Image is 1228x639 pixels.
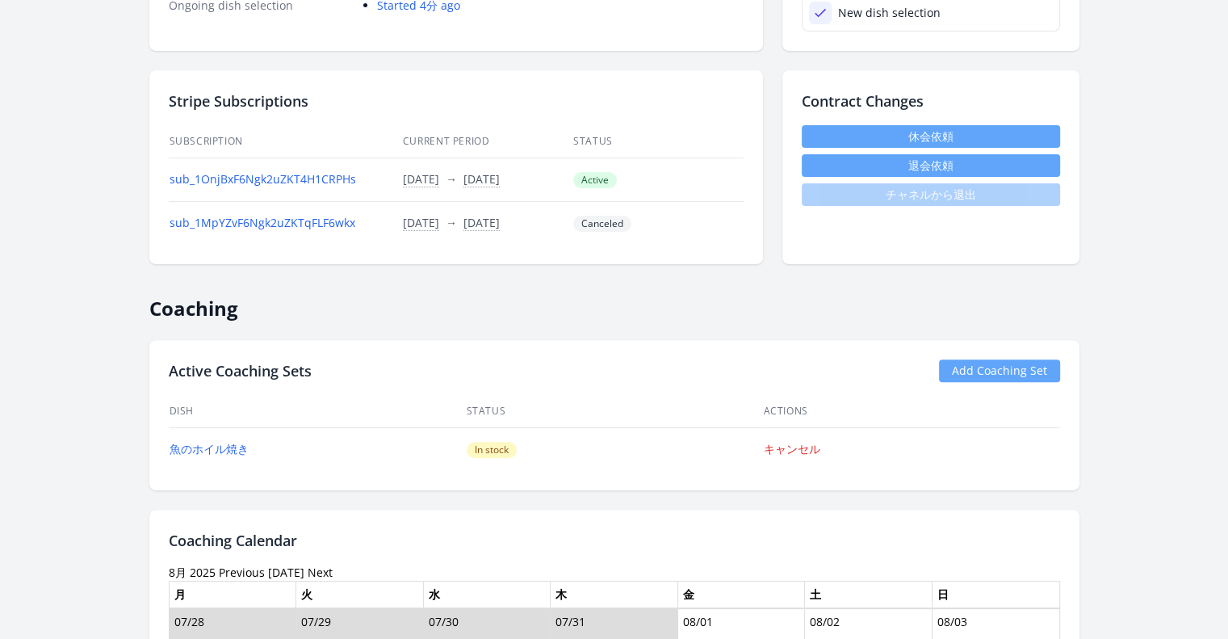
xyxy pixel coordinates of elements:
th: 月 [169,581,296,608]
th: Status [572,125,743,158]
a: Next [308,565,333,580]
span: Active [573,172,617,188]
h2: Coaching [149,284,1079,321]
button: [DATE] [403,215,439,231]
time: 8月 2025 [169,565,216,580]
a: [DATE] [268,565,304,580]
th: Dish [169,395,466,428]
th: Actions [763,395,1060,428]
h2: Contract Changes [802,90,1060,112]
th: Subscription [169,125,402,158]
a: 休会依頼 [802,125,1060,148]
a: sub_1OnjBxF6Ngk2uZKT4H1CRPHs [170,171,356,187]
button: 退会依頼 [802,154,1060,177]
a: キャンセル [764,441,820,456]
span: チャネルから退出 [802,183,1060,206]
h2: Coaching Calendar [169,529,1060,552]
div: New dish selection [838,5,941,21]
span: Canceled [573,216,631,232]
a: 魚のホイル焼き [170,441,249,456]
a: Previous [219,565,265,580]
button: [DATE] [403,171,439,187]
a: sub_1MpYZvF6Ngk2uZKTqFLF6wkx [170,215,355,230]
span: → [446,215,457,230]
th: 金 [677,581,805,608]
button: [DATE] [463,171,500,187]
button: [DATE] [463,215,500,231]
th: Current Period [402,125,572,158]
th: 火 [296,581,424,608]
h2: Stripe Subscriptions [169,90,744,112]
span: In stock [467,442,517,458]
a: Add Coaching Set [939,359,1060,382]
th: 日 [932,581,1059,608]
th: 木 [551,581,678,608]
th: 水 [423,581,551,608]
span: → [446,171,457,187]
th: Status [466,395,763,428]
h2: Active Coaching Sets [169,359,312,382]
th: 土 [805,581,933,608]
